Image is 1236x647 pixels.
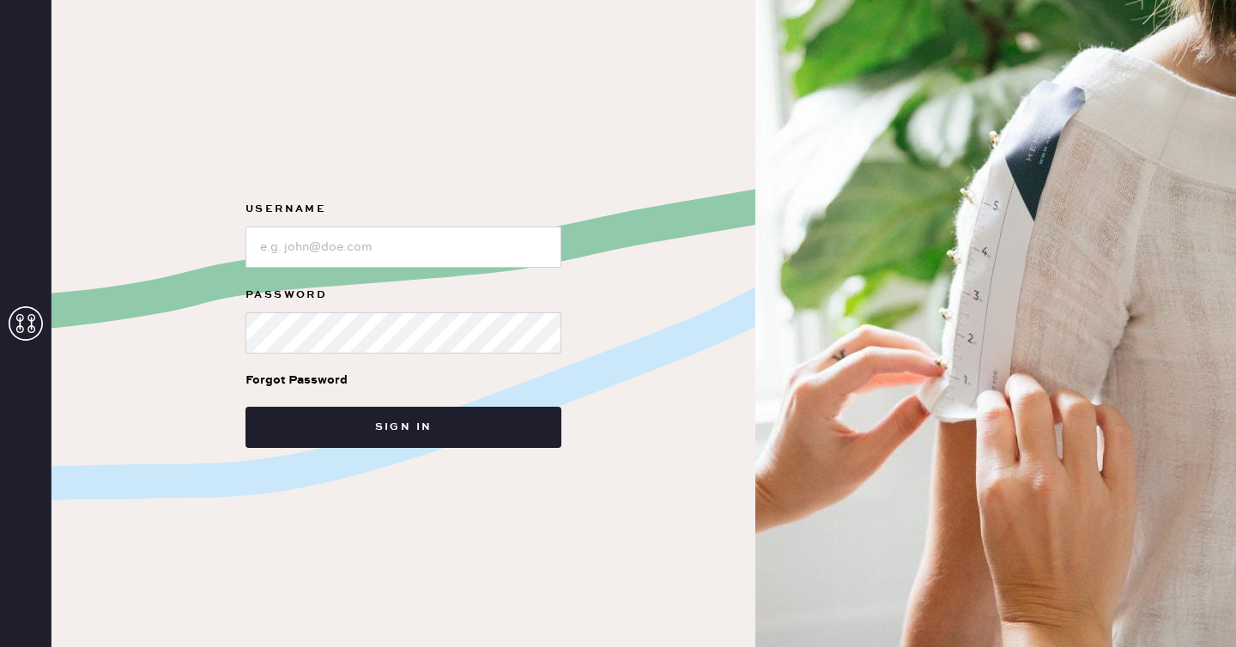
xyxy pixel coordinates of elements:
[245,199,561,220] label: Username
[245,371,348,390] div: Forgot Password
[245,227,561,268] input: e.g. john@doe.com
[245,407,561,448] button: Sign in
[245,354,348,407] a: Forgot Password
[245,285,561,305] label: Password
